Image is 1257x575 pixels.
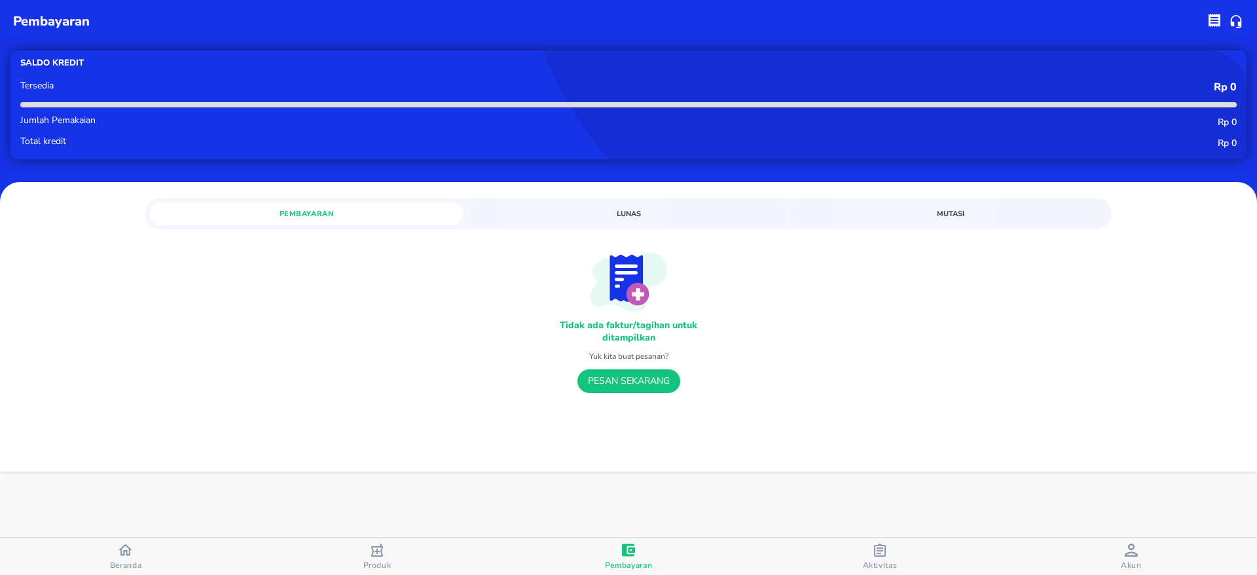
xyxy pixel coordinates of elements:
p: Tidak ada faktur/tagihan untuk ditampilkan [547,319,710,344]
span: Pembayaran [605,560,653,570]
button: Akun [1006,538,1257,575]
p: Rp 0 [527,81,1237,94]
p: Rp 0 [527,137,1237,149]
a: Pembayaran [149,202,464,225]
span: Lunas [479,208,778,220]
a: Mutasi [793,202,1108,225]
button: Pembayaran [503,538,754,575]
p: Total kredit [20,137,527,146]
p: Tersedia [20,81,527,90]
img: No Invoice [590,253,667,312]
span: Pembayaran [157,208,456,220]
span: Aktivitas [863,560,898,570]
p: pembayaran [13,12,90,31]
div: simple tabs [145,198,1112,225]
a: Lunas [471,202,786,225]
button: Aktivitas [754,538,1006,575]
p: Saldo kredit [20,57,628,69]
button: PESAN SEKARANG [577,369,680,394]
span: PESAN SEKARANG [588,373,670,390]
span: Produk [363,560,392,570]
p: Jumlah Pemakaian [20,116,527,125]
span: Beranda [110,560,142,570]
span: Mutasi [801,208,1100,220]
p: Yuk kita buat pesanan? [589,351,668,362]
button: Produk [251,538,503,575]
span: Akun [1121,560,1142,570]
p: Rp 0 [527,116,1237,128]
